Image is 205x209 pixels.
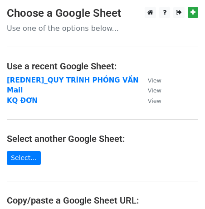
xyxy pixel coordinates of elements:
[7,195,198,206] h4: Copy/paste a Google Sheet URL:
[7,7,198,20] h3: Choose a Google Sheet
[7,61,198,72] h4: Use a recent Google Sheet:
[7,86,23,94] a: Mail
[7,24,198,33] p: Use one of the options below...
[7,97,38,105] a: KQ ĐƠN
[139,97,161,105] a: View
[139,76,161,84] a: View
[139,86,161,94] a: View
[7,76,139,84] a: [REDNER]_QUY TRÌNH PHỎNG VẤN
[148,97,161,104] small: View
[148,77,161,84] small: View
[7,133,198,144] h4: Select another Google Sheet:
[7,151,41,165] a: Select...
[148,87,161,94] small: View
